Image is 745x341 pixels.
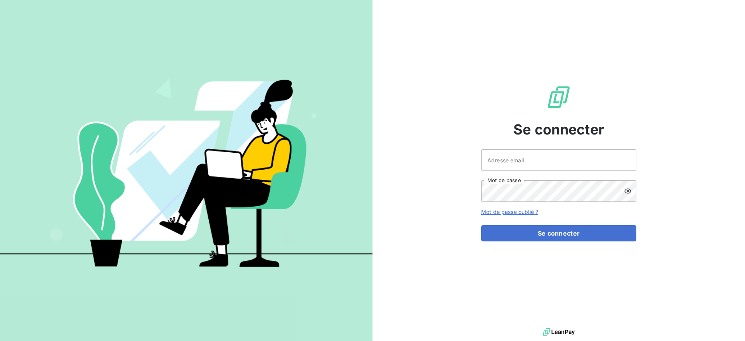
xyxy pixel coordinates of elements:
a: Mot de passe oublié ? [481,208,538,215]
span: Se connecter [513,119,604,140]
img: Logo LeanPay [546,85,571,110]
button: Se connecter [481,225,636,241]
input: placeholder [481,149,636,171]
img: logo [543,326,575,338]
